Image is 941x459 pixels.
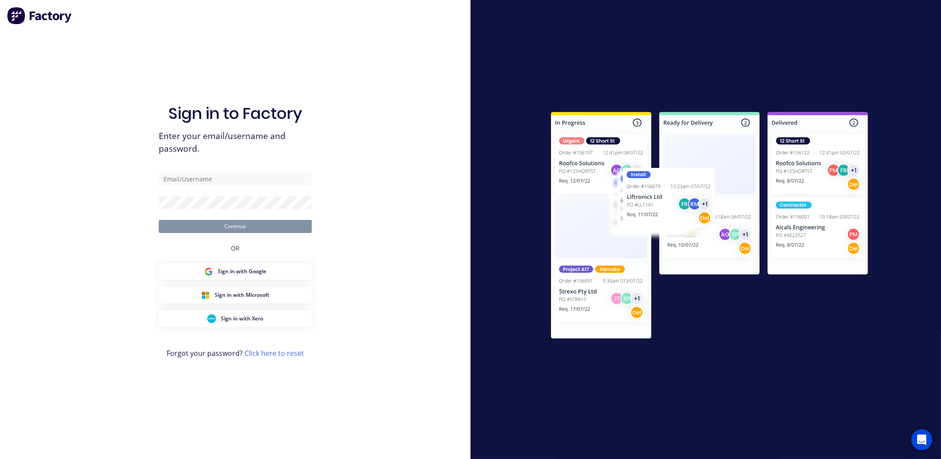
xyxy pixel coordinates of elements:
[7,7,73,24] img: Factory
[201,291,210,299] img: Microsoft Sign in
[159,310,312,327] button: Xero Sign inSign in with Xero
[221,315,264,323] span: Sign in with Xero
[159,263,312,280] button: Google Sign inSign in with Google
[218,268,267,275] span: Sign in with Google
[167,348,304,358] span: Forgot your password?
[532,94,887,359] img: Sign in
[168,104,302,123] h1: Sign in to Factory
[911,429,932,450] div: Open Intercom Messenger
[207,314,216,323] img: Xero Sign in
[159,130,312,155] span: Enter your email/username and password.
[159,287,312,303] button: Microsoft Sign inSign in with Microsoft
[231,233,240,263] div: OR
[215,291,270,299] span: Sign in with Microsoft
[159,220,312,233] button: Continue
[204,267,213,276] img: Google Sign in
[159,173,312,186] input: Email/Username
[244,348,304,358] a: Click here to reset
